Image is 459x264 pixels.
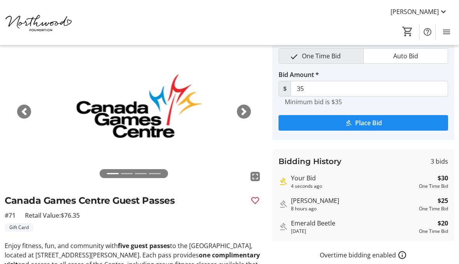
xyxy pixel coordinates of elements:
mat-icon: Highest bid [279,177,288,186]
tr-hint: Minimum bid is $35 [285,98,342,106]
a: How overtime bidding works for silent auctions [398,250,407,260]
strong: $20 [438,219,448,228]
button: Favourite [247,193,263,208]
button: Help [420,24,435,40]
button: Menu [439,24,454,40]
mat-icon: Outbid [279,222,288,231]
span: [PERSON_NAME] [391,7,439,16]
h3: Bidding History [279,156,342,167]
div: 4 seconds ago [291,183,416,190]
img: Image [5,39,263,184]
h2: Canada Games Centre Guest Passes [5,194,244,208]
div: [PERSON_NAME] [291,196,416,205]
button: Place Bid [279,115,448,131]
div: 8 hours ago [291,205,416,212]
span: 3 bids [431,157,448,166]
div: [DATE] [291,228,416,235]
div: Your Bid [291,173,416,183]
strong: $30 [438,173,448,183]
strong: five guest passes [118,241,170,250]
img: Northwood Foundation's Logo [5,3,74,42]
div: One Time Bid [419,183,448,190]
div: Overtime bidding enabled [272,250,454,260]
div: One Time Bid [419,228,448,235]
span: One Time Bid [297,49,345,63]
span: Retail Value: $76.35 [25,211,80,220]
span: Auto Bid [389,49,423,63]
mat-icon: fullscreen [251,172,260,181]
span: Place Bid [355,118,382,128]
button: [PERSON_NAME] [384,5,454,18]
label: Bid Amount * [279,70,319,79]
mat-icon: Outbid [279,199,288,209]
div: One Time Bid [419,205,448,212]
div: Emerald Beetle [291,219,416,228]
span: $ [279,81,291,96]
button: Cart [401,24,415,38]
strong: $25 [438,196,448,205]
span: #71 [5,211,16,220]
tr-label-badge: Gift Card [5,223,33,232]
